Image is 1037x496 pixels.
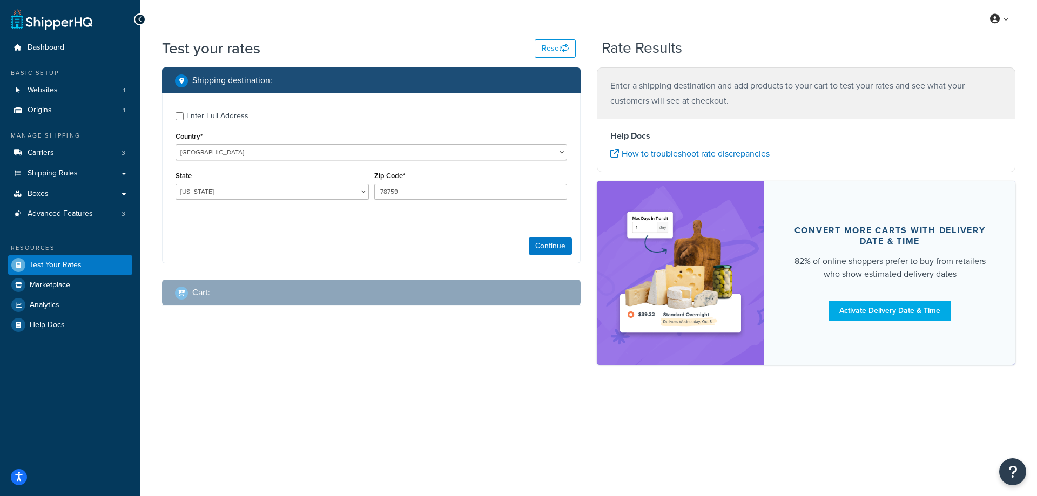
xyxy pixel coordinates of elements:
span: Carriers [28,148,54,158]
div: 82% of online shoppers prefer to buy from retailers who show estimated delivery dates [790,255,989,281]
span: Dashboard [28,43,64,52]
span: Origins [28,106,52,115]
a: Activate Delivery Date & Time [829,301,951,321]
span: Boxes [28,189,49,199]
div: Basic Setup [8,69,132,78]
a: Boxes [8,184,132,204]
li: Advanced Features [8,204,132,224]
label: Zip Code* [374,172,405,180]
div: Convert more carts with delivery date & time [790,225,989,247]
a: Shipping Rules [8,164,132,184]
li: Carriers [8,143,132,163]
a: Advanced Features3 [8,204,132,224]
h1: Test your rates [162,38,260,59]
span: 3 [122,148,125,158]
span: Analytics [30,301,59,310]
li: Origins [8,100,132,120]
button: Continue [529,237,572,255]
a: Marketplace [8,275,132,295]
button: Reset [535,39,576,58]
span: Marketplace [30,281,70,290]
li: Websites [8,80,132,100]
span: Shipping Rules [28,169,78,178]
a: Dashboard [8,38,132,58]
span: Test Your Rates [30,261,82,270]
a: Help Docs [8,315,132,335]
a: Analytics [8,295,132,315]
label: State [176,172,192,180]
h2: Shipping destination : [192,76,272,85]
button: Open Resource Center [999,458,1026,485]
span: Advanced Features [28,209,93,219]
p: Enter a shipping destination and add products to your cart to test your rates and see what your c... [610,78,1002,108]
span: Websites [28,86,58,95]
a: Test Your Rates [8,255,132,275]
h2: Rate Results [602,40,682,57]
img: feature-image-ddt-36eae7f7280da8017bfb280eaccd9c446f90b1fe08728e4019434db127062ab4.png [613,197,748,349]
span: 1 [123,86,125,95]
span: 3 [122,209,125,219]
label: Country* [176,132,203,140]
div: Resources [8,243,132,253]
h2: Cart : [192,288,210,297]
div: Manage Shipping [8,131,132,140]
div: Enter Full Address [186,108,248,124]
span: Help Docs [30,321,65,330]
input: Enter Full Address [176,112,184,120]
a: Carriers3 [8,143,132,163]
a: How to troubleshoot rate discrepancies [610,147,770,160]
a: Origins1 [8,100,132,120]
a: Websites1 [8,80,132,100]
span: 1 [123,106,125,115]
h4: Help Docs [610,130,1002,142]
